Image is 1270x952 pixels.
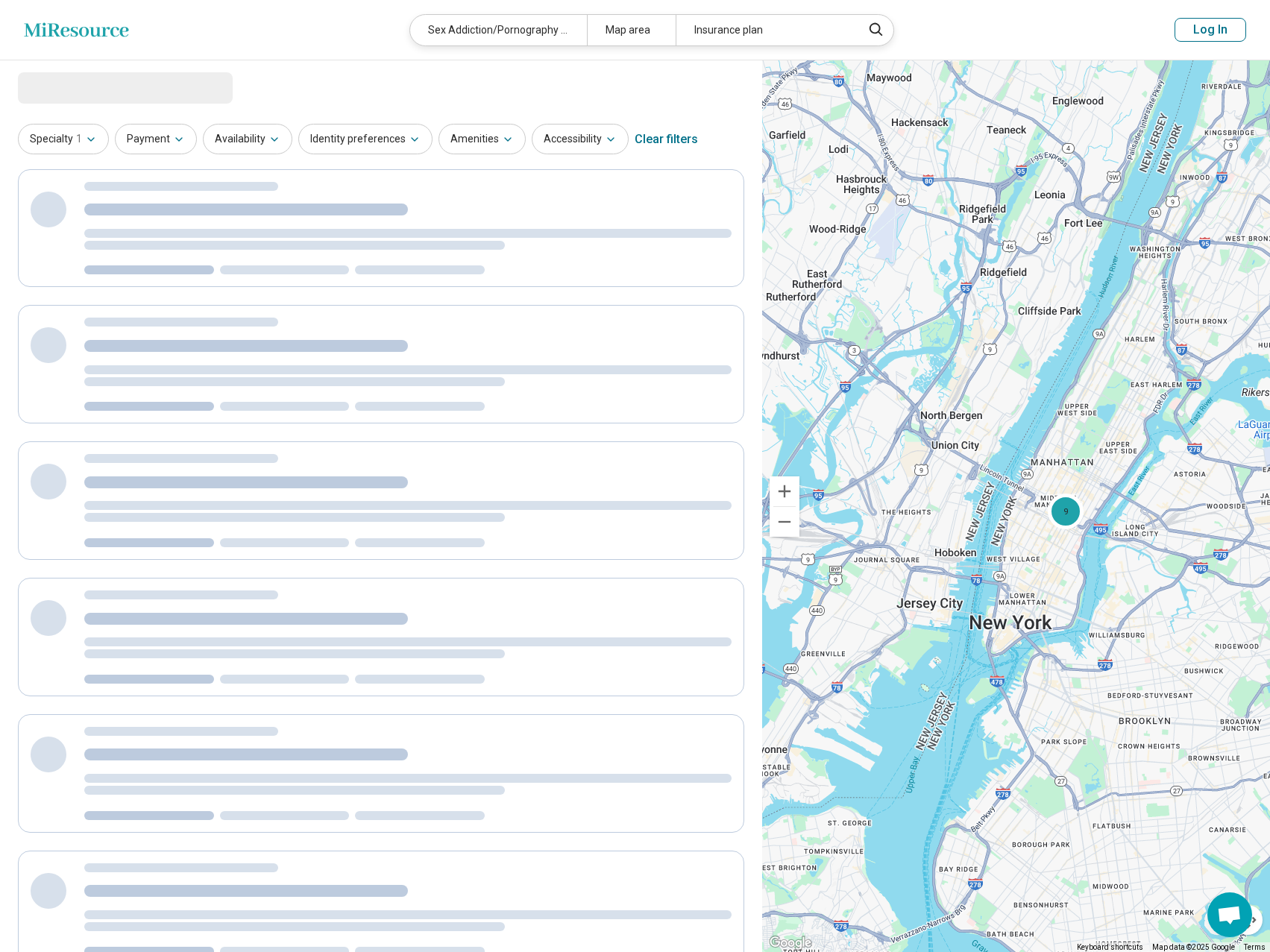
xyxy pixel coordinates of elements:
button: Identity preferences [298,124,433,154]
div: Clear filters [635,122,698,157]
button: Amenities [438,124,526,154]
button: Availability [203,124,292,154]
button: Log In [1175,18,1246,42]
button: Zoom in [770,476,799,506]
span: Map data ©2025 Google [1152,943,1235,951]
button: Accessibility [532,124,629,154]
button: Specialty1 [18,124,109,154]
a: Terms (opens in new tab) [1244,943,1266,951]
span: Loading... [18,72,143,102]
a: Open chat [1207,892,1252,937]
div: Sex Addiction/Pornography Concerns [410,15,587,45]
div: Insurance plan [676,15,852,45]
div: Map area [587,15,676,45]
button: Zoom out [770,507,799,537]
div: 9 [1048,494,1084,529]
button: Payment [115,124,197,154]
span: 1 [76,131,82,147]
